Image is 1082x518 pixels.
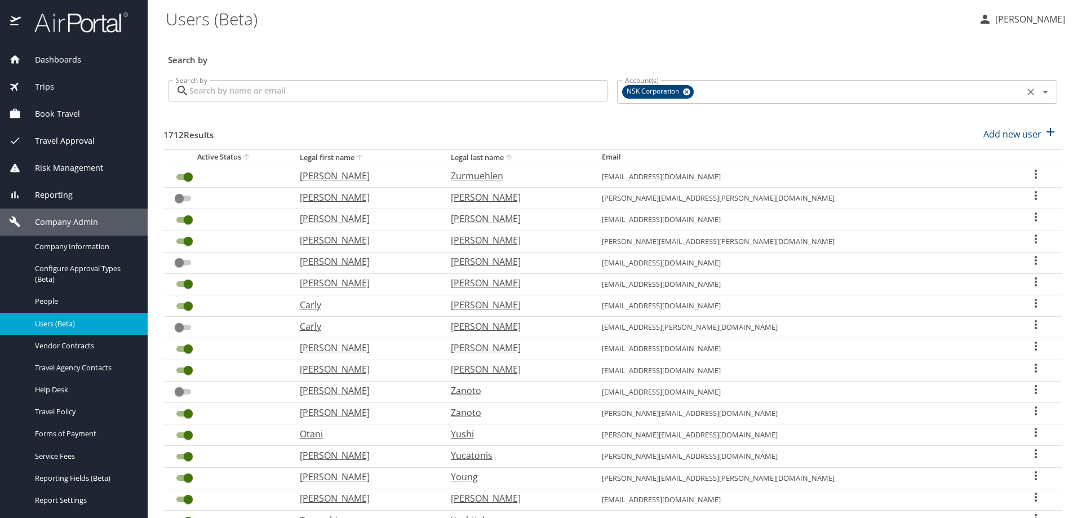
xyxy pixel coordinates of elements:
[300,470,428,484] p: [PERSON_NAME]
[300,255,428,268] p: [PERSON_NAME]
[983,127,1041,141] p: Add new user
[35,362,134,373] span: Travel Agency Contacts
[593,317,1010,338] td: [EMAIL_ADDRESS][PERSON_NAME][DOMAIN_NAME]
[35,406,134,417] span: Travel Policy
[451,470,579,484] p: Young
[451,320,579,333] p: [PERSON_NAME]
[593,209,1010,231] td: [EMAIL_ADDRESS][DOMAIN_NAME]
[593,403,1010,424] td: [PERSON_NAME][EMAIL_ADDRESS][DOMAIN_NAME]
[189,80,608,101] input: Search by name or email
[22,11,128,33] img: airportal-logo.png
[593,252,1010,273] td: [EMAIL_ADDRESS][DOMAIN_NAME]
[593,424,1010,446] td: [PERSON_NAME][EMAIL_ADDRESS][DOMAIN_NAME]
[21,108,80,120] span: Book Travel
[35,340,134,351] span: Vendor Contracts
[35,473,134,484] span: Reporting Fields (Beta)
[622,86,686,98] span: NSK Corporation
[442,149,593,166] th: Legal last name
[451,298,579,312] p: [PERSON_NAME]
[593,489,1010,510] td: [EMAIL_ADDRESS][DOMAIN_NAME]
[21,162,103,174] span: Risk Management
[300,492,428,505] p: [PERSON_NAME]
[593,338,1010,360] td: [EMAIL_ADDRESS][DOMAIN_NAME]
[300,169,428,183] p: [PERSON_NAME]
[163,122,214,141] h3: 1712 Results
[35,263,134,285] span: Configure Approval Types (Beta)
[21,54,81,66] span: Dashboards
[35,428,134,439] span: Forms of Payment
[10,11,22,33] img: icon-airportal.png
[354,153,366,163] button: sort
[451,384,579,397] p: Zanoto
[974,9,1070,29] button: [PERSON_NAME]
[21,81,54,93] span: Trips
[166,1,969,36] h1: Users (Beta)
[163,149,291,166] th: Active Status
[1037,84,1053,100] button: Open
[21,216,98,228] span: Company Admin
[451,492,579,505] p: [PERSON_NAME]
[992,12,1065,26] p: [PERSON_NAME]
[504,153,515,163] button: sort
[451,341,579,355] p: [PERSON_NAME]
[35,296,134,307] span: People
[300,233,428,247] p: [PERSON_NAME]
[300,191,428,204] p: [PERSON_NAME]
[593,467,1010,489] td: [PERSON_NAME][EMAIL_ADDRESS][PERSON_NAME][DOMAIN_NAME]
[300,406,428,419] p: [PERSON_NAME]
[291,149,442,166] th: Legal first name
[451,169,579,183] p: Zurmuehlen
[21,135,95,147] span: Travel Approval
[35,451,134,462] span: Service Fees
[979,122,1062,147] button: Add new user
[300,298,428,312] p: Carly
[593,295,1010,317] td: [EMAIL_ADDRESS][DOMAIN_NAME]
[300,276,428,290] p: [PERSON_NAME]
[300,384,428,397] p: [PERSON_NAME]
[300,341,428,355] p: [PERSON_NAME]
[300,362,428,376] p: [PERSON_NAME]
[451,276,579,290] p: [PERSON_NAME]
[300,320,428,333] p: Carly
[300,427,428,441] p: Otani
[593,188,1010,209] td: [PERSON_NAME][EMAIL_ADDRESS][PERSON_NAME][DOMAIN_NAME]
[593,231,1010,252] td: [PERSON_NAME][EMAIL_ADDRESS][PERSON_NAME][DOMAIN_NAME]
[593,381,1010,402] td: [EMAIL_ADDRESS][DOMAIN_NAME]
[35,241,134,252] span: Company Information
[622,85,694,99] div: NSK Corporation
[451,191,579,204] p: [PERSON_NAME]
[593,360,1010,381] td: [EMAIL_ADDRESS][DOMAIN_NAME]
[21,189,73,201] span: Reporting
[593,149,1010,166] th: Email
[35,318,134,329] span: Users (Beta)
[451,449,579,462] p: Yucatonis
[168,47,1057,67] h3: Search by
[593,166,1010,187] td: [EMAIL_ADDRESS][DOMAIN_NAME]
[300,449,428,462] p: [PERSON_NAME]
[300,212,428,225] p: [PERSON_NAME]
[593,273,1010,295] td: [EMAIL_ADDRESS][DOMAIN_NAME]
[241,152,252,163] button: sort
[593,446,1010,467] td: [PERSON_NAME][EMAIL_ADDRESS][DOMAIN_NAME]
[35,495,134,506] span: Report Settings
[451,427,579,441] p: Yushi
[451,212,579,225] p: [PERSON_NAME]
[35,384,134,395] span: Help Desk
[1023,84,1039,100] button: Clear
[451,255,579,268] p: [PERSON_NAME]
[451,233,579,247] p: [PERSON_NAME]
[451,406,579,419] p: Zanoto
[451,362,579,376] p: [PERSON_NAME]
